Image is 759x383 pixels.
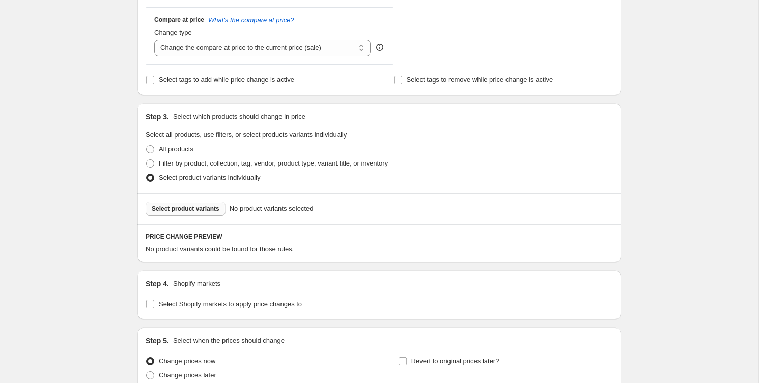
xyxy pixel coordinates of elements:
h3: Compare at price [154,16,204,24]
h2: Step 3. [146,112,169,122]
span: Select tags to remove while price change is active [407,76,553,84]
span: Change type [154,29,192,36]
p: Select when the prices should change [173,336,285,346]
span: Select product variants individually [159,174,260,181]
span: No product variants could be found for those rules. [146,245,294,253]
span: Change prices now [159,357,215,365]
p: Shopify markets [173,279,220,289]
span: Select tags to add while price change is active [159,76,294,84]
span: Select product variants [152,205,219,213]
button: Select product variants [146,202,226,216]
button: What's the compare at price? [208,16,294,24]
span: All products [159,145,193,153]
span: Select Shopify markets to apply price changes to [159,300,302,308]
h2: Step 5. [146,336,169,346]
h6: PRICE CHANGE PREVIEW [146,233,613,241]
div: help [375,42,385,52]
span: Filter by product, collection, tag, vendor, product type, variant title, or inventory [159,159,388,167]
span: Change prices later [159,371,216,379]
h2: Step 4. [146,279,169,289]
p: Select which products should change in price [173,112,305,122]
span: Revert to original prices later? [411,357,499,365]
span: Select all products, use filters, or select products variants individually [146,131,347,139]
span: No product variants selected [230,204,314,214]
